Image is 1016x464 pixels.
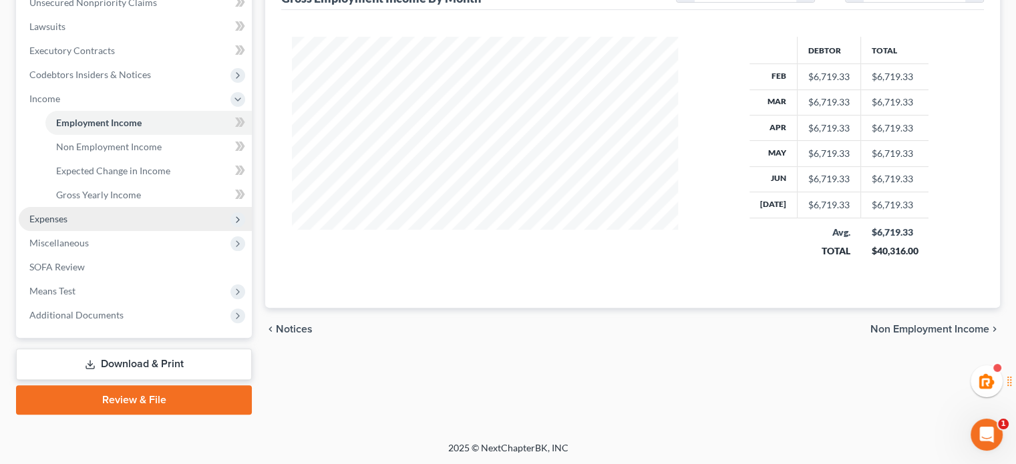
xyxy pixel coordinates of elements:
td: $6,719.33 [860,166,928,192]
span: Income [29,93,60,104]
div: $6,719.33 [808,122,850,135]
a: Employment Income [45,111,252,135]
button: chevron_left Notices [265,324,313,334]
a: SOFA Review [19,255,252,279]
td: $6,719.33 [860,64,928,89]
div: $6,719.33 [808,70,850,83]
a: Expected Change in Income [45,159,252,183]
td: $6,719.33 [860,141,928,166]
span: 1 [998,419,1009,429]
span: Expected Change in Income [56,165,170,176]
th: Jun [749,166,798,192]
a: Lawsuits [19,15,252,39]
div: Avg. [808,226,850,239]
span: Miscellaneous [29,237,89,248]
span: Notices [276,324,313,334]
span: Non Employment Income [56,141,162,152]
a: Download & Print [16,349,252,380]
span: Lawsuits [29,21,65,32]
div: $6,719.33 [808,198,850,212]
th: May [749,141,798,166]
a: Non Employment Income [45,135,252,159]
div: $40,316.00 [871,244,918,258]
td: $6,719.33 [860,192,928,218]
th: Mar [749,89,798,115]
span: Gross Yearly Income [56,189,141,200]
a: Review & File [16,385,252,415]
th: Total [860,37,928,63]
div: $6,719.33 [808,172,850,186]
td: $6,719.33 [860,89,928,115]
a: Executory Contracts [19,39,252,63]
button: Non Employment Income chevron_right [870,324,1000,334]
div: $6,719.33 [871,226,918,239]
div: TOTAL [808,244,850,258]
span: Expenses [29,213,67,224]
th: Debtor [797,37,860,63]
span: Non Employment Income [870,324,989,334]
span: Codebtors Insiders & Notices [29,69,151,80]
th: Feb [749,64,798,89]
th: Apr [749,115,798,140]
span: Means Test [29,285,75,296]
span: Executory Contracts [29,45,115,56]
span: SOFA Review [29,261,85,272]
span: Additional Documents [29,309,124,320]
i: chevron_right [989,324,1000,334]
div: $6,719.33 [808,95,850,109]
th: [DATE] [749,192,798,218]
a: Gross Yearly Income [45,183,252,207]
div: $6,719.33 [808,147,850,160]
span: Employment Income [56,117,142,128]
td: $6,719.33 [860,115,928,140]
i: chevron_left [265,324,276,334]
iframe: Intercom live chat [971,419,1003,451]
